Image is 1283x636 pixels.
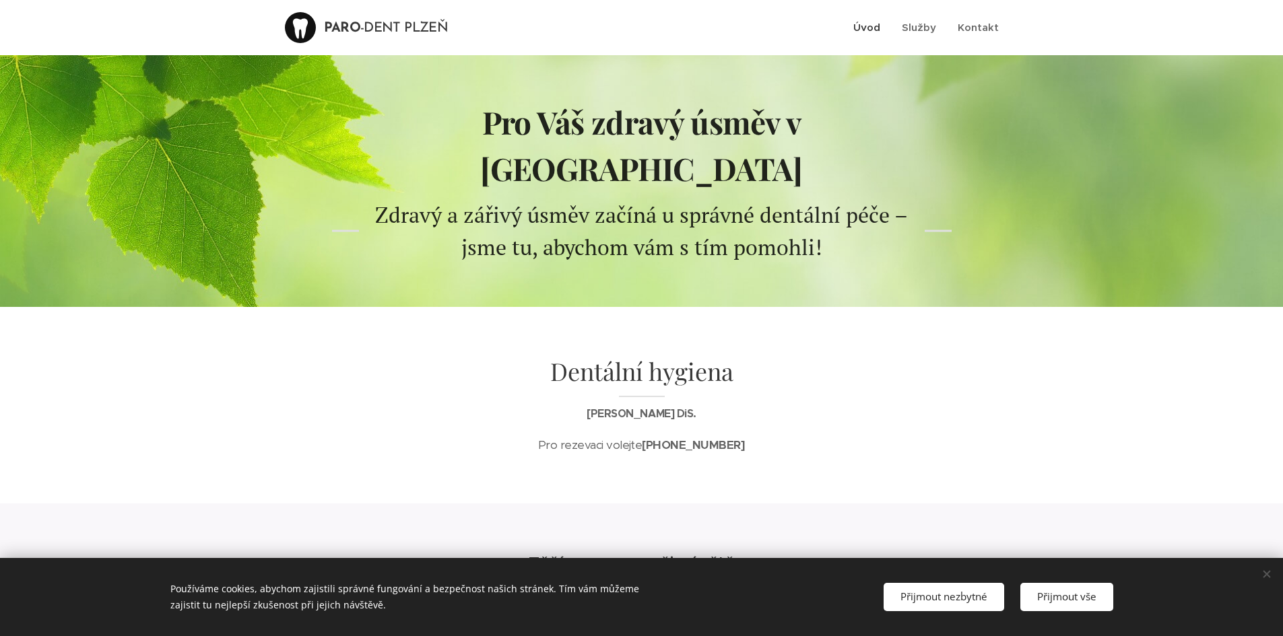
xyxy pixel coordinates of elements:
[375,201,908,261] span: Zdravý a zářivý úsměv začíná u správné dentální péče – jsme tu, abychom vám s tím pomohli!
[372,355,911,398] h1: Dentální hygiena
[1020,583,1113,610] button: Přijmout vše
[958,21,999,34] span: Kontakt
[170,571,689,623] div: Používáme cookies, abychom zajistili správné fungování a bezpečnost našich stránek. Tím vám můžem...
[900,590,987,603] span: Přijmout nezbytné
[587,407,696,421] strong: [PERSON_NAME] DiS.
[372,552,911,575] h2: Těšíme se na vaši návštěvu
[372,436,911,455] p: Pro rezevaci volejte
[884,583,1004,610] button: Přijmout nezbytné
[850,11,999,44] ul: Menu
[853,21,880,34] span: Úvod
[902,21,936,34] span: Služby
[642,437,745,452] strong: [PHONE_NUMBER]
[480,101,802,189] strong: Pro Váš zdravý úsměv v [GEOGRAPHIC_DATA]
[1037,590,1096,603] span: Přijmout vše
